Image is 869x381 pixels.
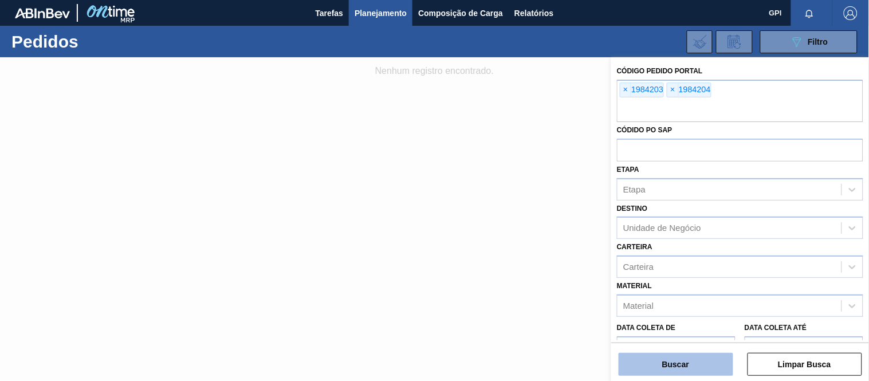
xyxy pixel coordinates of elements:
label: Data coleta até [745,324,807,332]
img: Logout [844,6,858,20]
label: Carteira [617,243,652,251]
input: dd/mm/yyyy [617,336,736,359]
span: Composição de Carga [418,6,503,20]
label: Código Pedido Portal [617,67,703,75]
span: Planejamento [355,6,407,20]
h1: Pedidos [11,35,176,48]
img: TNhmsLtSVTkK8tSr43FrP2fwEKptu5GPRR3wAAAABJRU5ErkJggg== [15,8,70,18]
span: Filtro [808,37,828,46]
span: Tarefas [315,6,343,20]
span: × [620,83,631,97]
input: dd/mm/yyyy [745,336,863,359]
div: Solicitação de Revisão de Pedidos [716,30,753,53]
button: Notificações [791,5,828,21]
label: Códido PO SAP [617,126,673,134]
div: 1984204 [667,83,711,97]
span: × [667,83,678,97]
div: Importar Negociações dos Pedidos [687,30,713,53]
button: Filtro [760,30,858,53]
div: Material [623,301,654,311]
div: 1984203 [620,83,664,97]
div: Etapa [623,184,646,194]
div: Carteira [623,262,654,272]
label: Destino [617,205,647,213]
label: Material [617,282,652,290]
span: Relatórios [514,6,553,20]
div: Unidade de Negócio [623,223,701,233]
label: Etapa [617,166,639,174]
label: Data coleta de [617,324,675,332]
